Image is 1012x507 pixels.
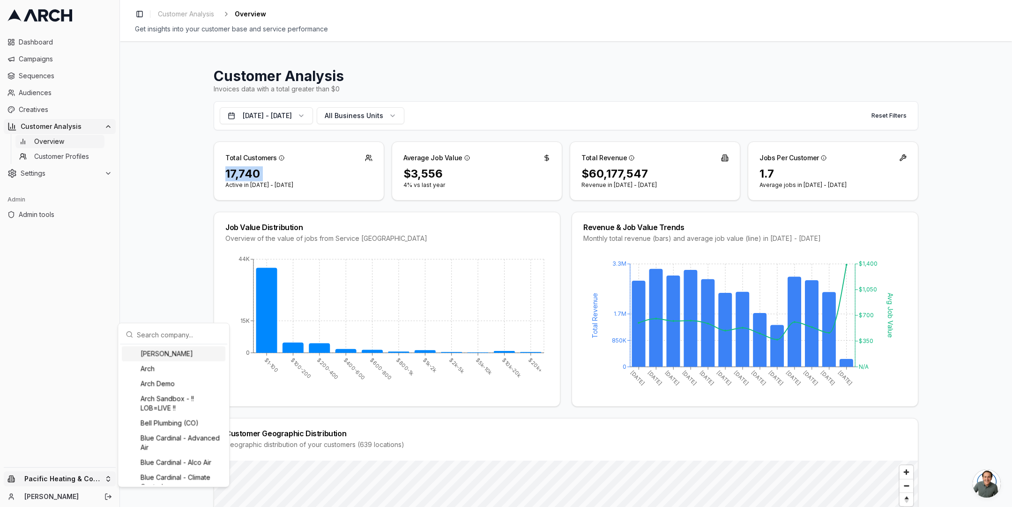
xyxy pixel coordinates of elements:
[900,492,913,506] button: Reset bearing to north
[900,465,913,479] button: Zoom in
[122,391,225,416] div: Arch Sandbox - !! LOB=LIVE !!
[122,346,225,361] div: [PERSON_NAME]
[120,344,227,485] div: Suggestions
[122,455,225,470] div: Blue Cardinal - Alco Air
[898,494,914,505] span: Reset bearing to north
[122,361,225,376] div: Arch
[122,376,225,391] div: Arch Demo
[122,431,225,455] div: Blue Cardinal - Advanced Air
[137,325,222,344] input: Search company...
[122,416,225,431] div: Bell Plumbing (CO)
[900,479,913,492] button: Zoom out
[122,470,225,494] div: Blue Cardinal - Climate Control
